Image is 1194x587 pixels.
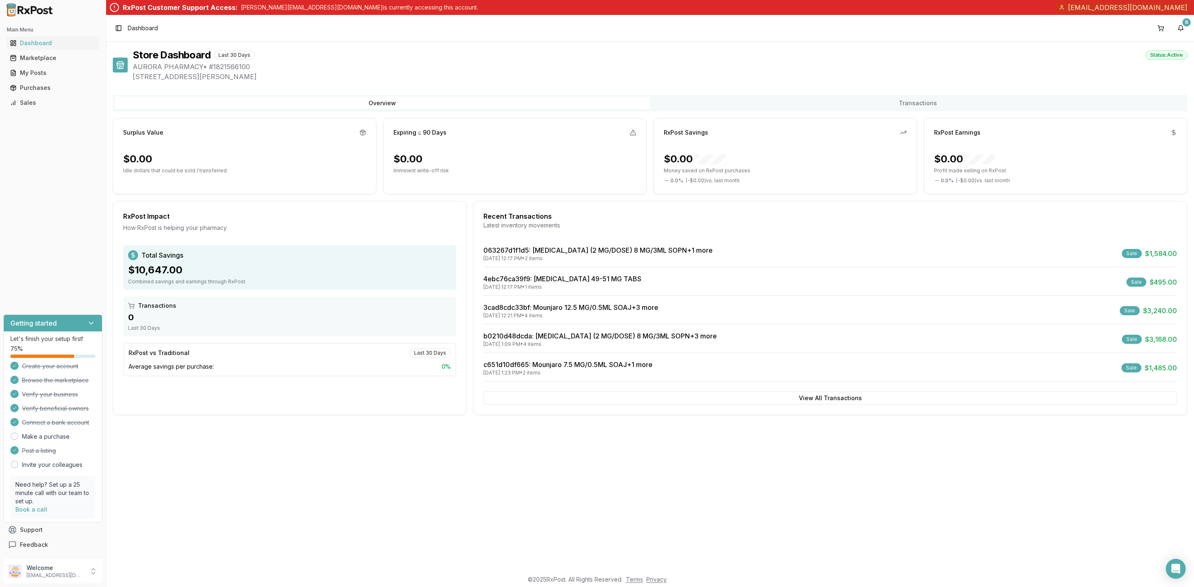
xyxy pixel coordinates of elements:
button: Transactions [650,97,1186,110]
span: $1,584.00 [1145,249,1177,258]
div: [DATE] 1:09 PM • 4 items [483,341,717,348]
div: $0.00 [123,152,152,166]
div: Open Intercom Messenger [1166,559,1186,579]
div: Latest inventory movements [483,221,1177,229]
a: c651d10df665: Mounjaro 7.5 MG/0.5ML SOAJ+1 more [483,360,653,369]
div: [DATE] 12:17 PM • 1 items [483,284,641,290]
p: Imminent write-off risk [393,167,636,174]
div: Marketplace [10,54,96,62]
a: Marketplace [7,51,99,65]
div: 0 [128,312,451,323]
p: [PERSON_NAME][EMAIL_ADDRESS][DOMAIN_NAME] is currently accessing this account. [241,3,478,12]
a: Privacy [646,576,667,583]
div: Last 30 Days [214,51,255,60]
p: Need help? Set up a 25 minute call with our team to set up. [15,481,90,505]
span: Verify your business [22,390,78,399]
img: User avatar [8,565,22,578]
div: My Posts [10,69,96,77]
div: $0.00 [664,152,726,166]
span: $3,168.00 [1145,334,1177,344]
button: Sales [3,96,102,109]
a: Invite your colleagues [22,461,83,469]
span: 75 % [10,345,23,353]
span: Feedback [20,541,48,549]
div: RxPost Earnings [934,128,980,137]
span: [STREET_ADDRESS][PERSON_NAME] [133,72,1187,82]
span: Verify beneficial owners [22,404,89,413]
span: Average savings per purchase: [129,362,214,371]
div: Surplus Value [123,128,163,137]
p: Money saved on RxPost purchases [664,167,907,174]
div: Sale [1121,363,1141,372]
a: Purchases [7,80,99,95]
div: Last 30 Days [410,348,451,358]
a: 063267d1f1d5: [MEDICAL_DATA] (2 MG/DOSE) 8 MG/3ML SOPN+1 more [483,246,713,254]
a: Terms [626,576,643,583]
div: Dashboard [10,39,96,47]
h3: Getting started [10,318,57,328]
a: 4ebc76ca39f9: [MEDICAL_DATA] 49-51 MG TABS [483,275,641,283]
div: RxPost Impact [123,211,456,221]
div: 6 [1182,18,1191,27]
div: Sale [1120,306,1140,315]
button: View All Transactions [483,391,1177,405]
div: Recent Transactions [483,211,1177,221]
button: Feedback [3,537,102,552]
div: Sales [10,99,96,107]
p: Welcome [27,564,84,572]
img: RxPost Logo [3,3,56,17]
div: Last 30 Days [128,325,451,331]
span: Dashboard [128,24,158,32]
span: [EMAIL_ADDRESS][DOMAIN_NAME] [1068,2,1187,12]
div: RxPost Customer Support Access: [123,2,238,12]
div: $0.00 [393,152,422,166]
div: [DATE] 1:23 PM • 2 items [483,370,653,376]
nav: breadcrumb [128,24,158,32]
span: Connect a bank account [22,418,89,427]
div: $0.00 [934,152,996,166]
span: Post a listing [22,447,56,455]
div: Sale [1122,249,1142,258]
p: Idle dollars that could be sold / transferred [123,167,366,174]
span: Browse the marketplace [22,376,89,384]
span: 0.0 % [941,177,954,184]
div: Combined savings and earnings through RxPost [128,278,451,285]
span: Total Savings [141,250,183,260]
div: RxPost Savings [664,128,708,137]
p: Let's finish your setup first! [10,335,95,343]
button: Dashboard [3,36,102,50]
a: b0210d48dcda: [MEDICAL_DATA] (2 MG/DOSE) 8 MG/3ML SOPN+3 more [483,332,717,340]
span: ( - $0.00 ) vs. last month [686,177,740,184]
a: 3cad8cdc33bf: Mounjaro 12.5 MG/0.5ML SOAJ+3 more [483,303,658,312]
button: Support [3,522,102,537]
span: Transactions [138,302,176,310]
div: Status: Active [1145,51,1187,60]
a: Dashboard [7,36,99,51]
span: $1,485.00 [1145,363,1177,373]
span: 0 % [442,362,451,371]
span: $495.00 [1150,277,1177,287]
div: How RxPost is helping your pharmacy [123,224,456,232]
span: ( - $0.00 ) vs. last month [956,177,1010,184]
span: $3,240.00 [1143,306,1177,316]
div: Sale [1122,335,1142,344]
div: Sale [1126,278,1146,287]
div: [DATE] 12:17 PM • 2 items [483,255,713,262]
div: $10,647.00 [128,263,451,277]
a: Make a purchase [22,432,70,441]
h1: Store Dashboard [133,48,211,62]
button: Overview [114,97,650,110]
span: AURORA PHARMACY • # 1821566100 [133,62,1187,72]
button: Marketplace [3,51,102,65]
p: [EMAIL_ADDRESS][DOMAIN_NAME] [27,572,84,579]
button: Purchases [3,81,102,94]
div: Purchases [10,84,96,92]
div: Expiring ≤ 90 Days [393,128,447,137]
p: Profit made selling on RxPost [934,167,1177,174]
a: Book a call [15,506,47,513]
a: My Posts [7,65,99,80]
a: Sales [7,95,99,110]
div: [DATE] 12:21 PM • 4 items [483,312,658,319]
button: My Posts [3,66,102,80]
span: Create your account [22,362,78,370]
